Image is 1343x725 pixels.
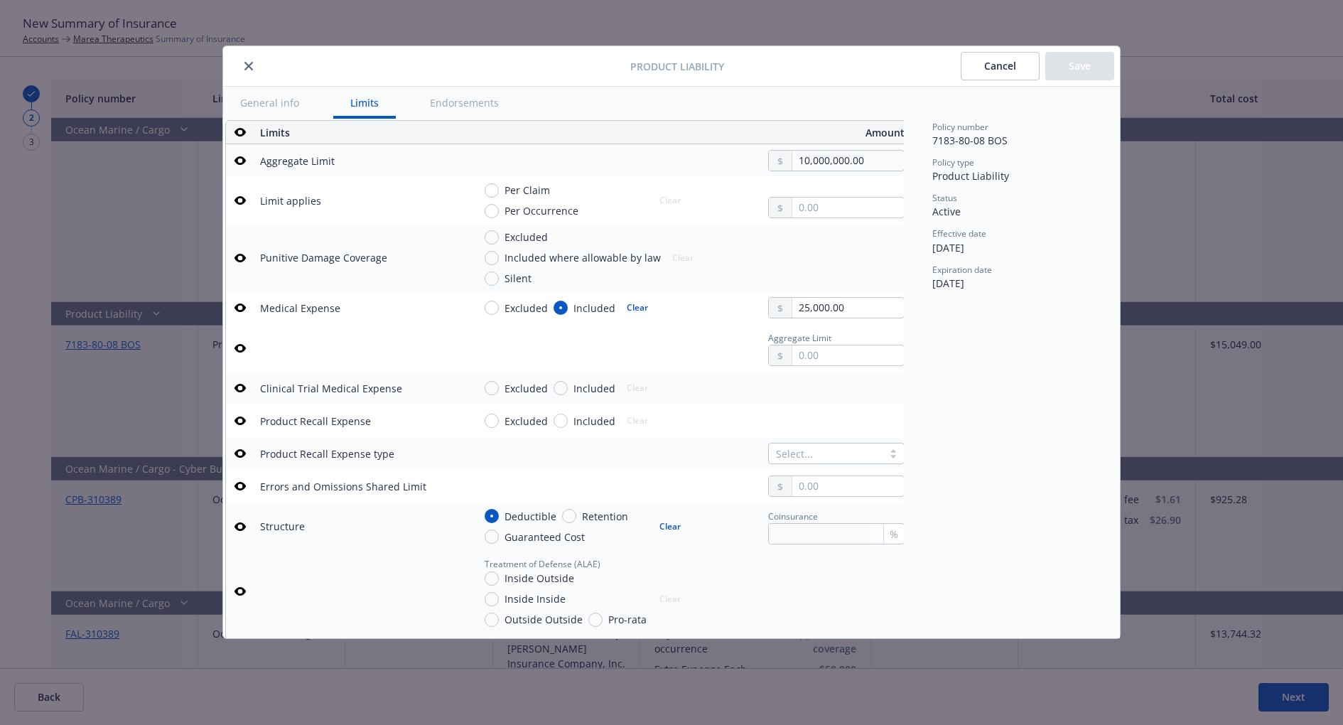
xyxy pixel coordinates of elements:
span: Included [573,301,615,316]
button: Clear [618,298,657,318]
input: Inside Inside [485,592,499,606]
span: Product Liability [932,169,1009,183]
input: Per Claim [485,183,499,198]
span: Aggregate Limit [768,332,831,344]
span: Policy number [932,121,988,133]
th: Limits [254,121,517,144]
span: Deductible [505,509,556,524]
button: General info [223,87,316,119]
input: Guaranteed Cost [485,530,499,544]
input: 0.00 [792,345,904,365]
div: Clinical Trial Medical Expense [260,381,402,396]
span: Included [573,381,615,396]
input: Pro-rata [588,613,603,627]
span: Inside Outside [505,571,574,586]
input: 0.00 [792,198,904,217]
th: Amount [589,121,910,144]
input: Excluded [485,230,499,245]
input: 0.00 [792,151,904,171]
input: Per Occurrence [485,204,499,218]
input: Silent [485,272,499,286]
span: Included [573,414,615,429]
span: Coinsurance [768,510,818,522]
span: Pro-rata [608,612,647,627]
span: Silent [505,271,532,286]
input: Included [554,381,568,395]
span: Per Claim [505,183,550,198]
div: Limit applies [260,193,321,208]
span: [DATE] [932,276,964,290]
span: 7183-80-08 BOS [932,134,1008,147]
span: Retention [582,509,628,524]
input: Excluded [485,414,499,428]
button: Clear [651,517,689,537]
input: Included [554,414,568,428]
button: Endorsements [413,87,516,119]
span: Expiration date [932,264,992,276]
span: Inside Inside [505,591,566,606]
input: Included [554,301,568,315]
span: Treatment of Defense (ALAE) [485,558,600,570]
button: Cancel [961,52,1040,80]
span: Policy type [932,156,974,168]
span: Excluded [505,381,548,396]
div: Structure [260,519,305,534]
input: Inside Outside [485,571,499,586]
span: Per Occurrence [505,203,578,218]
div: Medical Expense [260,301,340,316]
button: Limits [333,87,396,119]
input: Included where allowable by law [485,251,499,265]
span: Included where allowable by law [505,250,661,265]
button: close [240,58,257,75]
input: Outside Outside [485,613,499,627]
input: Retention [562,509,576,523]
span: Effective date [932,227,986,240]
input: Excluded [485,381,499,395]
span: Excluded [505,230,548,245]
div: Aggregate Limit [260,154,335,168]
div: Errors and Omissions Shared Limit [260,479,426,494]
input: 0.00 [792,476,904,496]
input: 0.00 [792,298,904,318]
span: % [890,527,898,542]
div: Punitive Damage Coverage [260,250,387,265]
input: Excluded [485,301,499,315]
input: Deductible [485,509,499,523]
span: Active [932,205,961,218]
span: Excluded [505,301,548,316]
span: Status [932,192,957,204]
div: Product Recall Expense [260,414,371,429]
span: Guaranteed Cost [505,530,585,544]
span: Product Liability [630,59,724,74]
span: [DATE] [932,241,964,254]
div: Product Recall Expense type [260,446,394,461]
span: Outside Outside [505,612,583,627]
span: Excluded [505,414,548,429]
